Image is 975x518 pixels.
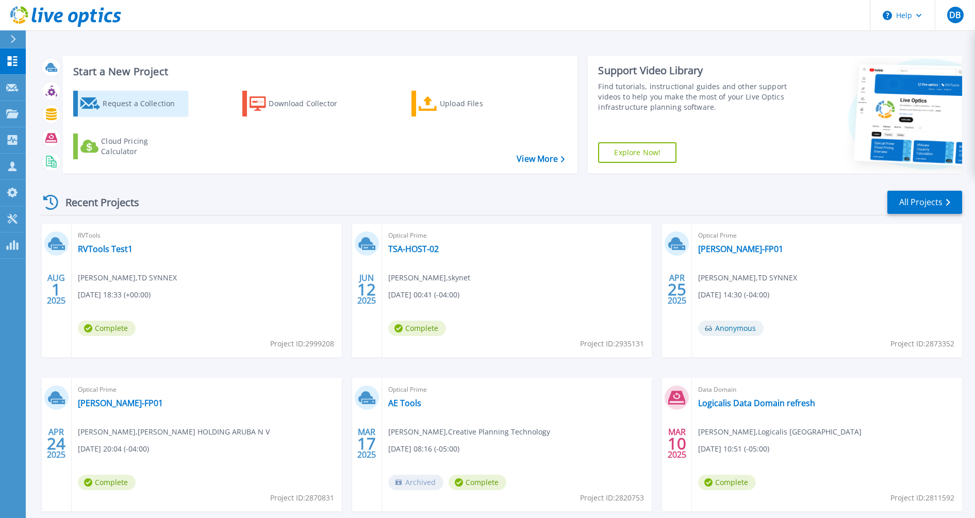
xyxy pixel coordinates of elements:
[388,443,459,455] span: [DATE] 08:16 (-05:00)
[269,93,351,114] div: Download Collector
[40,190,153,215] div: Recent Projects
[388,398,421,408] a: AE Tools
[388,272,470,283] span: [PERSON_NAME] , skynet
[667,271,687,308] div: APR 2025
[357,425,376,462] div: MAR 2025
[698,398,815,408] a: Logicalis Data Domain refresh
[949,11,961,19] span: DB
[517,154,565,164] a: View More
[698,321,764,336] span: Anonymous
[698,426,862,438] span: [PERSON_NAME] , Logicalis [GEOGRAPHIC_DATA]
[103,93,185,114] div: Request a Collection
[598,64,789,77] div: Support Video Library
[78,230,336,241] span: RVTools
[890,338,954,349] span: Project ID: 2873352
[47,439,65,448] span: 24
[668,439,686,448] span: 10
[73,91,188,116] a: Request a Collection
[440,93,522,114] div: Upload Files
[78,289,151,300] span: [DATE] 18:33 (+00:00)
[598,81,789,112] div: Find tutorials, instructional guides and other support videos to help you make the most of your L...
[78,426,270,438] span: [PERSON_NAME] , [PERSON_NAME] HOLDING ARUBA N V
[698,272,797,283] span: [PERSON_NAME] , TD SYNNEX
[52,285,61,294] span: 1
[388,475,443,490] span: Archived
[78,398,163,408] a: [PERSON_NAME]-FP01
[580,338,644,349] span: Project ID: 2935131
[46,271,66,308] div: AUG 2025
[388,321,446,336] span: Complete
[580,492,644,504] span: Project ID: 2820753
[449,475,506,490] span: Complete
[388,244,439,254] a: TSA-HOST-02
[101,136,184,157] div: Cloud Pricing Calculator
[78,384,336,395] span: Optical Prime
[78,321,136,336] span: Complete
[357,271,376,308] div: JUN 2025
[667,425,687,462] div: MAR 2025
[78,443,149,455] span: [DATE] 20:04 (-04:00)
[698,230,956,241] span: Optical Prime
[668,285,686,294] span: 25
[270,338,334,349] span: Project ID: 2999208
[698,443,769,455] span: [DATE] 10:51 (-05:00)
[357,439,376,448] span: 17
[890,492,954,504] span: Project ID: 2811592
[242,91,357,116] a: Download Collector
[357,285,376,294] span: 12
[411,91,526,116] a: Upload Files
[698,244,783,254] a: [PERSON_NAME]-FP01
[698,384,956,395] span: Data Domain
[270,492,334,504] span: Project ID: 2870831
[78,475,136,490] span: Complete
[78,244,133,254] a: RVTools Test1
[388,289,459,300] span: [DATE] 00:41 (-04:00)
[598,142,676,163] a: Explore Now!
[73,133,188,159] a: Cloud Pricing Calculator
[78,272,177,283] span: [PERSON_NAME] , TD SYNNEX
[887,191,962,214] a: All Projects
[698,289,769,300] span: [DATE] 14:30 (-04:00)
[46,425,66,462] div: APR 2025
[73,66,565,77] h3: Start a New Project
[388,426,550,438] span: [PERSON_NAME] , Creative Planning Technology
[698,475,756,490] span: Complete
[388,230,646,241] span: Optical Prime
[388,384,646,395] span: Optical Prime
